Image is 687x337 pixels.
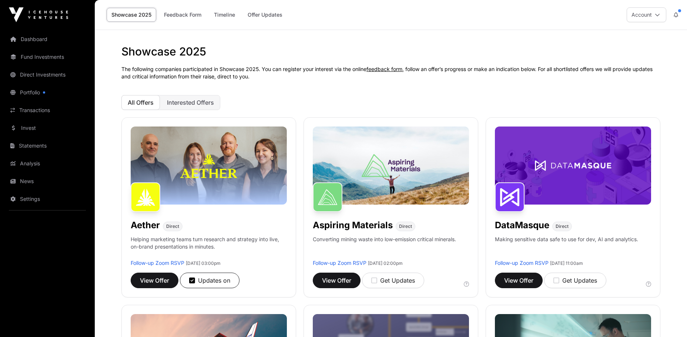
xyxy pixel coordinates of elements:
a: News [6,173,89,189]
a: Timeline [209,8,240,22]
button: View Offer [495,273,543,288]
span: [DATE] 03:00pm [186,260,221,266]
div: Updates on [189,276,230,285]
span: View Offer [140,276,169,285]
a: Transactions [6,102,89,118]
img: Icehouse Ventures Logo [9,7,68,22]
iframe: Chat Widget [650,301,687,337]
a: Offer Updates [243,8,287,22]
a: Dashboard [6,31,89,47]
button: View Offer [131,273,178,288]
button: Interested Offers [161,95,220,110]
span: [DATE] 11:00am [550,260,583,266]
img: Aether-Banner.jpg [131,127,287,205]
h1: Aspiring Materials [313,219,393,231]
button: Get Updates [544,273,606,288]
a: Follow-up Zoom RSVP [313,260,366,266]
a: Follow-up Zoom RSVP [131,260,184,266]
span: View Offer [322,276,351,285]
img: Aspiring-Banner.jpg [313,127,469,205]
span: [DATE] 02:00pm [368,260,403,266]
a: feedback form [366,66,402,72]
h1: Showcase 2025 [121,45,660,58]
a: Feedback Form [159,8,206,22]
span: Direct [166,223,179,229]
img: DataMasque [495,182,525,212]
p: Helping marketing teams turn research and strategy into live, on-brand presentations in minutes. [131,236,287,259]
h1: DataMasque [495,219,549,231]
img: Aspiring Materials [313,182,342,212]
button: Updates on [180,273,239,288]
a: Statements [6,138,89,154]
a: Follow-up Zoom RSVP [495,260,549,266]
a: Settings [6,191,89,207]
a: Fund Investments [6,49,89,65]
span: Direct [399,223,412,229]
div: Get Updates [553,276,597,285]
a: Showcase 2025 [107,8,156,22]
h1: Aether [131,219,160,231]
span: Direct [556,223,569,229]
img: Aether [131,182,160,212]
button: Get Updates [362,273,424,288]
a: Portfolio [6,84,89,101]
button: View Offer [313,273,361,288]
button: All Offers [121,95,160,110]
div: Get Updates [371,276,415,285]
a: Invest [6,120,89,136]
a: Direct Investments [6,67,89,83]
span: All Offers [128,99,154,106]
button: Account [627,7,666,22]
span: Interested Offers [167,99,214,106]
p: The following companies participated in Showcase 2025. You can register your interest via the onl... [121,65,660,80]
span: View Offer [504,276,533,285]
a: Analysis [6,155,89,172]
img: DataMasque-Banner.jpg [495,127,651,205]
p: Converting mining waste into low-emission critical minerals. [313,236,456,259]
p: Making sensitive data safe to use for dev, AI and analytics. [495,236,638,259]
